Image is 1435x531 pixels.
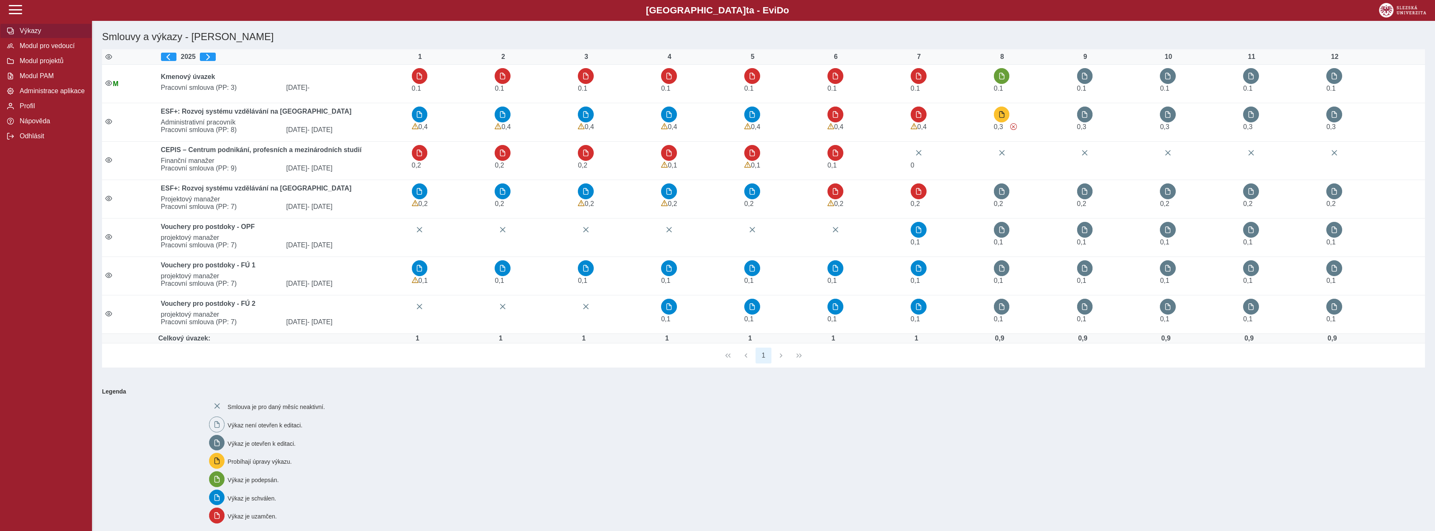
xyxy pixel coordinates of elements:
[578,53,595,61] div: 3
[1077,123,1086,130] span: Úvazek : 2,4 h / den. 12 h / týden.
[661,277,670,284] span: Úvazek : 0,8 h / den. 4 h / týden.
[744,277,753,284] span: Úvazek : 0,8 h / den. 4 h / týden.
[105,53,112,60] i: Zobrazit aktivní / neaktivní smlouvy
[585,200,594,207] span: Úvazek : 1,6 h / den. 8 h / týden.
[158,234,409,241] span: projektový manažer
[834,123,843,130] span: Úvazek : 3,2 h / den. 16 h / týden.
[744,315,753,323] span: Úvazek : 0,8 h / den. 4 h / týden.
[307,84,309,91] span: -
[827,123,834,130] span: Výkaz obsahuje upozornění.
[105,80,112,86] i: Smlouva je aktivní
[283,126,409,134] span: [DATE]
[1326,53,1343,61] div: 12
[419,277,428,284] span: Úvazek : 0,8 h / den. 4 h / týden.
[1075,335,1091,342] div: Úvazek : 7,2 h / den. 36 h / týden.
[994,239,1003,246] span: Úvazek : 0,8 h / den. 4 h / týden.
[17,132,85,140] span: Odhlásit
[1326,85,1335,92] span: Úvazek : 0,8 h / den. 4 h / týden.
[161,73,215,80] b: Kmenový úvazek
[827,315,837,323] span: Úvazek : 0,8 h / den. 4 h / týden.
[1243,53,1260,61] div: 11
[911,53,927,61] div: 7
[105,195,112,202] i: Smlouva je aktivní
[1077,315,1086,323] span: Úvazek : 0,8 h / den. 4 h / týden.
[578,162,587,169] span: Úvazek : 1,6 h / den. 8 h / týden.
[578,200,585,207] span: Výkaz obsahuje upozornění.
[158,334,409,343] td: Celkový úvazek:
[1160,239,1169,246] span: Úvazek : 0,8 h / den. 4 h / týden.
[412,200,419,207] span: Výkaz obsahuje upozornění.
[1326,123,1335,130] span: Úvazek : 2,4 h / den. 12 h / týden.
[746,5,749,15] span: t
[1160,200,1169,207] span: Úvazek : 1,6 h / den. 8 h / týden.
[158,241,283,249] span: Pracovní smlouva (PP: 7)
[661,85,670,92] span: Úvazek : 0,8 h / den. 4 h / týden.
[1326,200,1335,207] span: Úvazek : 1,6 h / den. 8 h / týden.
[412,85,421,92] span: Úvazek : 0,8 h / den. 4 h / týden.
[1243,277,1252,284] span: Úvazek : 0,8 h / den. 4 h / týden.
[776,5,783,15] span: D
[161,185,352,192] b: ESF+: Rozvoj systému vzdělávání na [GEOGRAPHIC_DATA]
[307,126,332,133] span: - [DATE]
[283,280,409,287] span: [DATE]
[1324,335,1341,342] div: Úvazek : 7,2 h / den. 36 h / týden.
[1326,277,1335,284] span: Úvazek : 0,8 h / den. 4 h / týden.
[17,42,85,50] span: Modul pro vedoucí
[1160,277,1169,284] span: Úvazek : 0,8 h / den. 4 h / týden.
[825,335,842,342] div: Úvazek : 8 h / den. 40 h / týden.
[158,272,409,280] span: projektový manažer
[17,27,85,35] span: Výkazy
[161,146,362,153] b: CEPIS – Centrum podnikání, profesních a mezinárodních studií
[161,300,255,307] b: Vouchery pro postdoky - FÚ 2
[283,318,409,326] span: [DATE]
[751,162,760,169] span: Úvazek : 0,8 h / den. 4 h / týden.
[834,200,843,207] span: Úvazek : 1,6 h / den. 8 h / týden.
[307,241,332,249] span: - [DATE]
[17,102,85,110] span: Profil
[307,318,332,325] span: - [DATE]
[661,200,668,207] span: Výkaz obsahuje upozornění.
[784,5,789,15] span: o
[911,315,920,323] span: Úvazek : 0,8 h / den. 4 h / týden.
[744,200,753,207] span: Úvazek : 1,6 h / den. 8 h / týden.
[1077,239,1086,246] span: Úvazek : 0,8 h / den. 4 h / týden.
[158,126,283,134] span: Pracovní smlouva (PP: 8)
[1160,53,1177,61] div: 10
[495,85,504,92] span: Úvazek : 0,8 h / den. 4 h / týden.
[1077,85,1086,92] span: Úvazek : 0,8 h / den. 4 h / týden.
[17,87,85,95] span: Administrace aplikace
[661,123,668,130] span: Výkaz obsahuje upozornění.
[991,335,1008,342] div: Úvazek : 7,2 h / den. 36 h / týden.
[911,200,920,207] span: Úvazek : 1,6 h / den. 8 h / týden.
[994,315,1003,323] span: Úvazek : 0,8 h / den. 4 h / týden.
[911,123,917,130] span: Výkaz obsahuje upozornění.
[495,53,511,61] div: 2
[668,162,677,169] span: Úvazek : 0,8 h / den. 4 h / týden.
[227,495,276,501] span: Výkaz je schválen.
[105,272,112,279] i: Smlouva je aktivní
[751,123,760,130] span: Úvazek : 3,2 h / den. 16 h / týden.
[161,262,255,269] b: Vouchery pro postdoky - FÚ 1
[756,348,771,363] button: 1
[1379,3,1426,18] img: logo_web_su.png
[1243,200,1252,207] span: Úvazek : 1,6 h / den. 8 h / týden.
[17,72,85,80] span: Modul PAM
[283,241,409,249] span: [DATE]
[283,165,409,172] span: [DATE]
[661,162,668,168] span: Výkaz obsahuje upozornění.
[1326,239,1335,246] span: Úvazek : 0,8 h / den. 4 h / týden.
[17,117,85,125] span: Nápověda
[495,162,504,169] span: Úvazek : 1,6 h / den. 8 h / týden.
[578,123,585,130] span: Výkaz obsahuje upozornění.
[1241,335,1257,342] div: Úvazek : 7,2 h / den. 36 h / týden.
[227,440,296,447] span: Výkaz je otevřen k editaci.
[227,458,291,465] span: Probíhají úpravy výkazu.
[1010,123,1017,130] span: Výkaz obsahuje závažné chyby.
[1077,277,1086,284] span: Úvazek : 0,8 h / den. 4 h / týden.
[412,162,421,169] span: Úvazek : 1,6 h / den. 8 h / týden.
[1243,123,1252,130] span: Úvazek : 2,4 h / den. 12 h / týden.
[827,85,837,92] span: Úvazek : 0,8 h / den. 4 h / týden.
[911,85,920,92] span: Úvazek : 0,8 h / den. 4 h / týden.
[1326,315,1335,323] span: Úvazek : 0,8 h / den. 4 h / týden.
[994,53,1011,61] div: 8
